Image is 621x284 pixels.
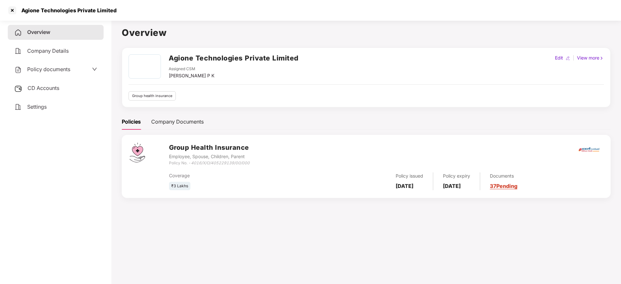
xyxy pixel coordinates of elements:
img: editIcon [566,56,570,60]
span: down [92,67,97,72]
span: Settings [27,104,47,110]
div: | [571,54,576,61]
img: svg+xml;base64,PHN2ZyB4bWxucz0iaHR0cDovL3d3dy53My5vcmcvMjAwMC9zdmciIHdpZHRoPSIyNCIgaGVpZ2h0PSIyNC... [14,66,22,74]
div: View more [576,54,605,61]
img: svg+xml;base64,PHN2ZyB4bWxucz0iaHR0cDovL3d3dy53My5vcmcvMjAwMC9zdmciIHdpZHRoPSIyNCIgaGVpZ2h0PSIyNC... [14,47,22,55]
span: CD Accounts [28,85,59,91]
img: svg+xml;base64,PHN2ZyB4bWxucz0iaHR0cDovL3d3dy53My5vcmcvMjAwMC9zdmciIHdpZHRoPSI0Ny43MTQiIGhlaWdodD... [130,143,145,162]
b: [DATE] [396,183,413,189]
div: Assigned CSM [169,66,214,72]
a: 37 Pending [490,183,517,189]
img: icici.png [577,146,601,154]
div: Employee, Spouse, Children, Parent [169,153,250,160]
div: Policy expiry [443,172,470,180]
div: Agione Technologies Private Limited [17,7,117,14]
span: Overview [27,29,50,35]
h3: Group Health Insurance [169,143,250,153]
span: Company Details [27,48,69,54]
i: 4016/X/O/405229139/00/000 [191,160,250,165]
div: Policy No. - [169,160,250,166]
div: Policies [122,118,141,126]
div: Group health insurance [129,91,176,101]
span: Policy documents [27,66,70,72]
div: Edit [554,54,564,61]
div: ₹3 Lakhs [169,182,190,191]
div: [PERSON_NAME] P K [169,72,214,79]
div: Policy issued [396,172,423,180]
img: rightIcon [599,56,604,60]
img: svg+xml;base64,PHN2ZyB4bWxucz0iaHR0cDovL3d3dy53My5vcmcvMjAwMC9zdmciIHdpZHRoPSIyNCIgaGVpZ2h0PSIyNC... [14,29,22,37]
div: Coverage [169,172,314,179]
div: Company Documents [151,118,204,126]
h1: Overview [122,26,611,40]
img: svg+xml;base64,PHN2ZyB4bWxucz0iaHR0cDovL3d3dy53My5vcmcvMjAwMC9zdmciIHdpZHRoPSIyNCIgaGVpZ2h0PSIyNC... [14,103,22,111]
img: svg+xml;base64,PHN2ZyB3aWR0aD0iMjUiIGhlaWdodD0iMjQiIHZpZXdCb3g9IjAgMCAyNSAyNCIgZmlsbD0ibm9uZSIgeG... [14,85,22,93]
div: Documents [490,172,517,180]
b: [DATE] [443,183,461,189]
h2: Agione Technologies Private Limited [169,53,299,63]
